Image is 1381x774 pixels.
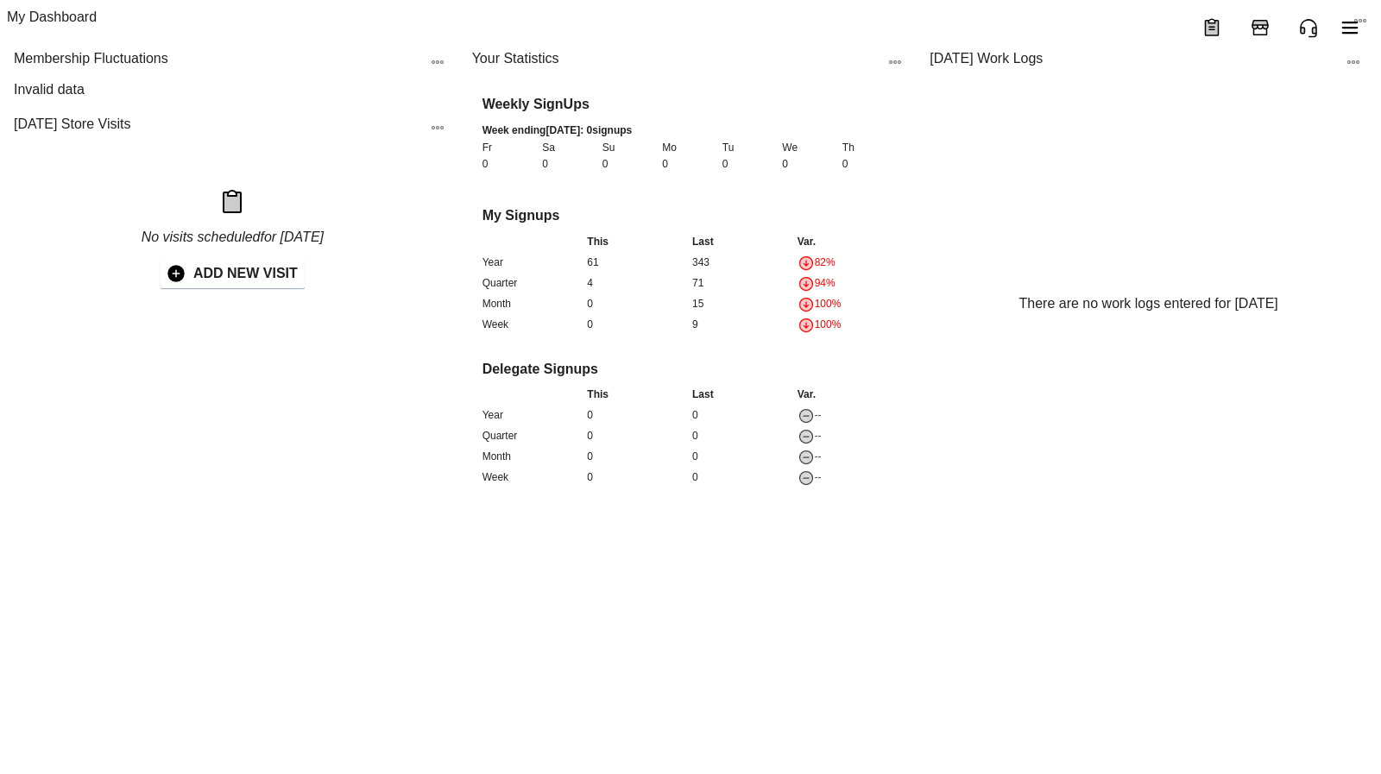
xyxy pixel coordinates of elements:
[482,275,584,293] div: Quarter
[602,140,659,157] div: Su
[587,275,689,293] div: 4
[815,296,842,313] div: 100%
[161,259,305,288] button: ADD NEW VISIT
[782,156,839,173] div: 0
[482,255,584,272] div: Year
[1329,7,1371,48] button: menu
[587,296,689,313] div: 0
[602,156,659,173] div: 0
[482,205,560,227] p: My Signups
[482,156,539,173] div: 0
[692,234,794,251] div: Last
[472,48,879,76] div: Your Statistics
[815,430,822,442] span: --
[1191,7,1233,48] button: menu
[692,449,794,466] div: 0
[722,156,779,173] div: 0
[482,317,584,334] div: Week
[587,469,689,487] div: 0
[815,317,842,334] div: 100%
[692,317,794,334] div: 9
[1288,7,1329,48] button: Quick Call
[815,450,822,463] span: --
[542,140,599,157] div: Sa
[842,140,899,157] div: Th
[692,296,794,313] div: 15
[14,48,420,76] div: Membership Fluctuations
[692,407,794,425] div: 0
[842,156,899,173] div: 0
[482,140,539,157] div: Fr
[482,123,899,140] span: Week ending [DATE] : 0 signups
[692,428,794,445] div: 0
[587,234,689,251] div: This
[692,275,794,293] div: 71
[798,234,899,251] div: Var.
[587,449,689,466] div: 0
[587,255,689,272] div: 61
[587,428,689,445] div: 0
[662,156,719,173] div: 0
[692,255,794,272] div: 343
[815,471,822,483] span: --
[482,407,584,425] div: Year
[722,140,779,157] div: Tu
[14,114,420,142] div: [DATE] Store Visits
[482,296,584,313] div: Month
[482,469,584,487] div: Week
[1239,7,1281,48] button: Add Store Visit
[135,216,331,259] p: No visits scheduled for [DATE]
[815,255,836,272] div: 82%
[930,48,1336,76] div: [DATE] Work Logs
[798,387,899,404] div: Var.
[587,387,689,404] div: This
[1019,293,1278,314] p: There are no work logs entered for [DATE]
[662,140,719,157] div: Mo
[815,409,822,421] span: --
[815,275,836,293] div: 94%
[14,79,451,100] div: Invalid data
[542,156,599,173] div: 0
[782,140,839,157] div: We
[482,449,584,466] div: Month
[692,469,794,487] div: 0
[587,317,689,334] div: 0
[482,358,598,381] p: Delegate Signups
[692,387,794,404] div: Last
[587,407,689,425] div: 0
[482,428,584,445] div: Quarter
[482,93,590,116] p: Weekly SignUps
